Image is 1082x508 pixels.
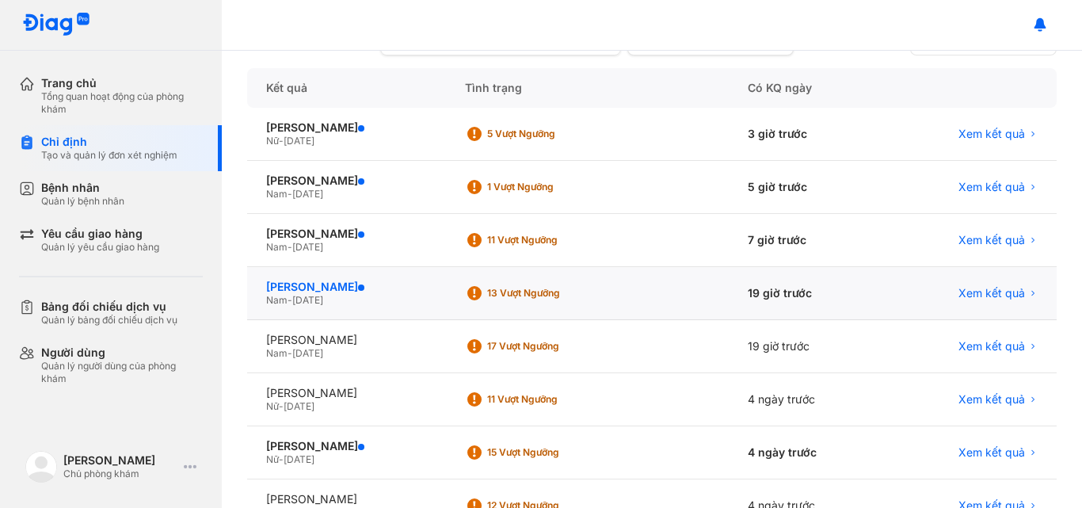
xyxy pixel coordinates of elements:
[958,233,1025,247] span: Xem kết quả
[22,13,90,37] img: logo
[247,68,446,108] div: Kết quả
[266,280,427,294] div: [PERSON_NAME]
[279,400,284,412] span: -
[487,128,614,140] div: 5 Vượt ngưỡng
[41,90,203,116] div: Tổng quan hoạt động của phòng khám
[729,214,885,267] div: 7 giờ trước
[729,373,885,426] div: 4 ngày trước
[292,241,323,253] span: [DATE]
[284,400,314,412] span: [DATE]
[487,393,614,406] div: 11 Vượt ngưỡng
[729,320,885,373] div: 19 giờ trước
[41,314,177,327] div: Quản lý bảng đối chiếu dịch vụ
[266,453,279,465] span: Nữ
[958,127,1025,141] span: Xem kết quả
[266,400,279,412] span: Nữ
[41,227,159,241] div: Yêu cầu giao hàng
[41,181,124,195] div: Bệnh nhân
[487,234,614,246] div: 11 Vượt ngưỡng
[279,135,284,147] span: -
[63,468,177,480] div: Chủ phòng khám
[729,267,885,320] div: 19 giờ trước
[487,181,614,193] div: 1 Vượt ngưỡng
[729,161,885,214] div: 5 giờ trước
[266,241,288,253] span: Nam
[292,294,323,306] span: [DATE]
[41,149,177,162] div: Tạo và quản lý đơn xét nghiệm
[958,392,1025,407] span: Xem kết quả
[958,445,1025,460] span: Xem kết quả
[292,188,323,200] span: [DATE]
[958,286,1025,300] span: Xem kết quả
[288,241,292,253] span: -
[41,241,159,254] div: Quản lý yêu cầu giao hàng
[41,360,203,385] div: Quản lý người dùng của phòng khám
[284,453,314,465] span: [DATE]
[487,340,614,353] div: 17 Vượt ngưỡng
[266,492,427,506] div: [PERSON_NAME]
[487,287,614,300] div: 13 Vượt ngưỡng
[41,195,124,208] div: Quản lý bệnh nhân
[958,180,1025,194] span: Xem kết quả
[25,451,57,483] img: logo
[266,135,279,147] span: Nữ
[288,188,292,200] span: -
[266,386,427,400] div: [PERSON_NAME]
[288,294,292,306] span: -
[266,174,427,188] div: [PERSON_NAME]
[284,135,314,147] span: [DATE]
[487,446,614,459] div: 15 Vượt ngưỡng
[729,426,885,479] div: 4 ngày trước
[446,68,729,108] div: Tình trạng
[266,227,427,241] div: [PERSON_NAME]
[41,300,177,314] div: Bảng đối chiếu dịch vụ
[279,453,284,465] span: -
[729,68,885,108] div: Có KQ ngày
[41,76,203,90] div: Trang chủ
[266,294,288,306] span: Nam
[41,135,177,149] div: Chỉ định
[41,346,203,360] div: Người dùng
[958,339,1025,353] span: Xem kết quả
[729,108,885,161] div: 3 giờ trước
[288,347,292,359] span: -
[63,453,177,468] div: [PERSON_NAME]
[266,120,427,135] div: [PERSON_NAME]
[266,439,427,453] div: [PERSON_NAME]
[292,347,323,359] span: [DATE]
[266,347,288,359] span: Nam
[266,333,427,347] div: [PERSON_NAME]
[266,188,288,200] span: Nam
